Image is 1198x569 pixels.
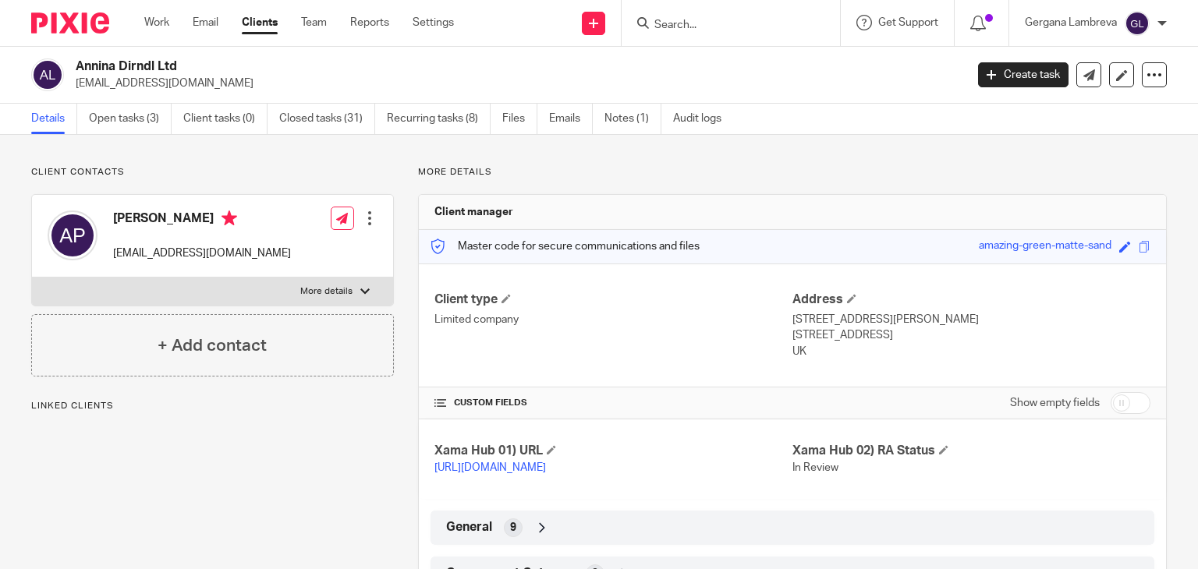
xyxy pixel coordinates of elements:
span: Edit Xama Hub 01) URL [547,445,556,454]
span: 9 [510,520,516,535]
p: UK [792,344,1150,359]
span: Change Client type [502,294,511,303]
p: [STREET_ADDRESS] [792,327,1150,343]
img: svg%3E [1125,11,1150,36]
span: In Review [792,462,838,473]
span: Edit Xama Hub 02) RA Status [939,445,948,454]
img: svg%3E [31,58,64,91]
a: Files [502,104,537,134]
img: Pixie [31,12,109,34]
p: More details [418,166,1167,178]
p: Limited company [434,312,792,327]
a: [URL][DOMAIN_NAME] [434,462,546,473]
h3: Client manager [434,204,513,220]
span: General [446,519,492,535]
h4: Xama Hub 01) URL [434,443,792,459]
a: Work [144,15,169,30]
p: Linked clients [31,400,394,412]
i: Primary [222,210,237,226]
h2: Annina Dirndl Ltd [76,58,779,75]
h4: Client type [434,292,792,308]
h4: + Add contact [158,334,267,358]
a: Settings [413,15,454,30]
p: More details [300,285,353,298]
p: Client contacts [31,166,394,178]
a: Notes (1) [604,104,661,134]
a: Team [301,15,327,30]
p: Master code for secure communications and files [431,239,700,254]
a: Details [31,104,77,134]
a: Send new email [1076,62,1101,87]
a: Client tasks (0) [183,104,268,134]
p: Gergana Lambreva [1025,15,1117,30]
a: Edit client [1109,62,1134,87]
a: Create task [978,62,1069,87]
p: [EMAIL_ADDRESS][DOMAIN_NAME] [76,76,955,91]
h4: [PERSON_NAME] [113,210,291,230]
p: [EMAIL_ADDRESS][DOMAIN_NAME] [113,246,291,261]
a: Clients [242,15,278,30]
span: Get Support [878,17,938,28]
a: Emails [549,104,593,134]
a: Closed tasks (31) [279,104,375,134]
img: svg%3E [48,210,97,260]
a: Email [193,15,218,30]
span: Edit Address [847,294,856,303]
p: [STREET_ADDRESS][PERSON_NAME] [792,312,1150,327]
h4: Xama Hub 02) RA Status [792,443,1150,459]
h4: CUSTOM FIELDS [434,397,792,409]
label: Show empty fields [1010,395,1100,411]
a: Audit logs [673,104,733,134]
span: Copy to clipboard [1139,241,1150,253]
a: Recurring tasks (8) [387,104,491,134]
a: Reports [350,15,389,30]
input: Search [653,19,793,33]
h4: Address [792,292,1150,308]
div: amazing-green-matte-sand [979,238,1111,256]
a: Open tasks (3) [89,104,172,134]
span: Edit code [1119,241,1131,253]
